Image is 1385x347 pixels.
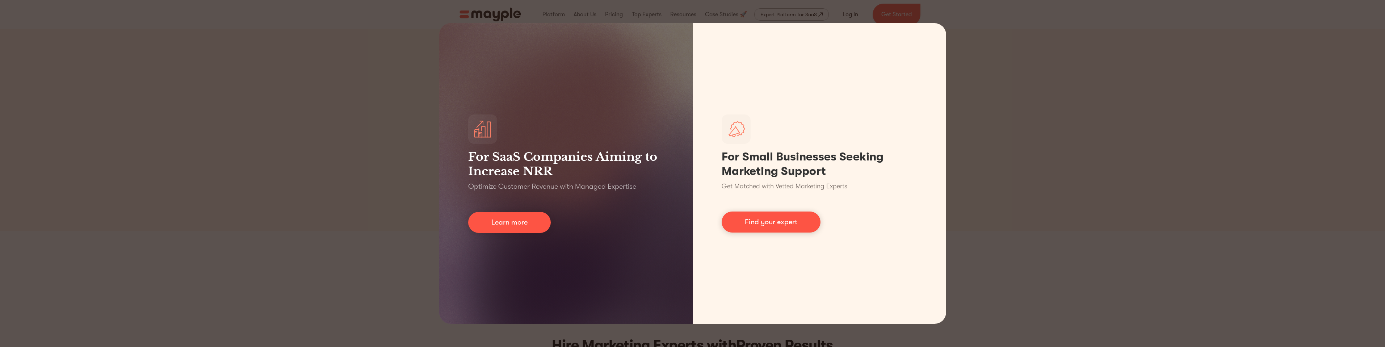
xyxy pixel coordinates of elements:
[722,181,847,191] p: Get Matched with Vetted Marketing Experts
[468,212,551,233] a: Learn more
[722,212,820,233] a: Find your expert
[468,181,636,192] p: Optimize Customer Revenue with Managed Expertise
[468,150,664,179] h3: For SaaS Companies Aiming to Increase NRR
[722,150,917,179] h1: For Small Businesses Seeking Marketing Support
